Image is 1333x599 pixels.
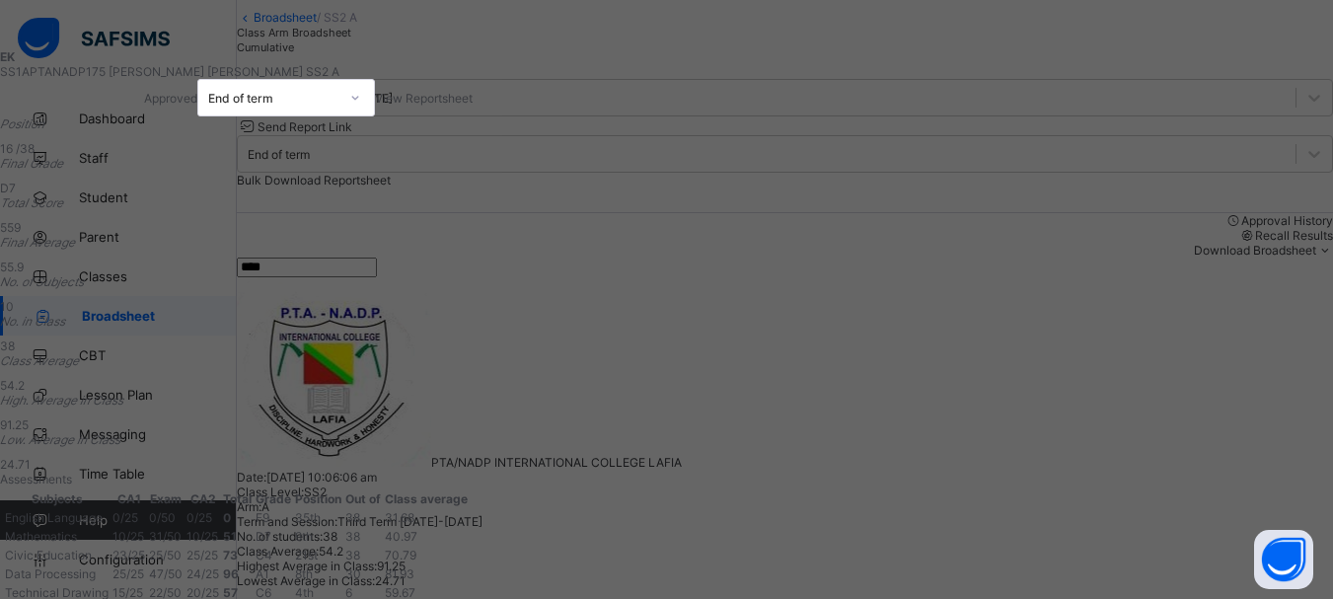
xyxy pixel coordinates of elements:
span: A1 [256,566,269,581]
span: / 25 [126,566,144,581]
span: 8th [295,566,313,581]
span: Data Processing [5,566,96,581]
span: 30 [345,566,361,581]
span: 0 [223,510,231,525]
span: 70.79 [385,548,416,562]
span: / 25 [126,529,144,544]
span: /38 [16,141,35,156]
span: 24 [186,566,219,581]
span: 38 [345,510,360,525]
span: Mathematics [5,529,77,544]
span: / 25 [127,548,145,562]
span: CA2 [190,491,216,506]
span: 10 [186,529,218,544]
span: Approved [144,91,197,106]
span: 51 [223,529,237,544]
span: Out of [345,491,381,506]
span: 0 [149,510,176,525]
span: Grade [256,491,291,506]
span: 31.68 [385,510,414,525]
span: CA1 [117,491,141,506]
span: F9 [256,510,269,525]
span: / 50 [163,548,182,562]
span: View Reportsheet [375,91,473,106]
span: 35th [295,510,321,525]
span: Position [295,491,341,506]
span: / 25 [120,510,138,525]
span: 0 [186,510,212,525]
span: 25 [149,548,182,562]
span: / 50 [164,566,183,581]
span: 96 [223,566,239,581]
span: 81.93 [385,566,414,581]
span: Exam [150,491,182,506]
span: 21st [295,548,318,562]
span: 9th [295,529,313,544]
span: / 25 [201,566,219,581]
span: Class average [385,491,468,506]
span: 47 [149,566,183,581]
span: D7 [256,529,271,544]
span: / 50 [157,510,176,525]
span: 73 [223,548,238,562]
button: Open asap [1254,530,1313,589]
span: / 25 [200,529,218,544]
span: 23 [112,548,145,562]
span: 40.97 [385,529,417,544]
span: SS2 A [306,64,339,79]
span: 25 [112,566,144,581]
span: Civic Education [5,548,92,562]
span: 25 [186,548,218,562]
span: 0 [112,510,138,525]
span: / 50 [163,529,182,544]
span: C4 [256,548,272,562]
span: 38 [345,529,360,544]
span: Subjects [32,491,83,506]
span: / 25 [200,548,218,562]
div: End of term [208,91,338,106]
span: Total [223,491,252,506]
span: [PERSON_NAME] [PERSON_NAME] [109,64,306,79]
span: / 25 [194,510,212,525]
span: 31 [149,529,182,544]
span: 10 [112,529,144,544]
span: English Language [5,510,103,525]
span: 38 [345,548,360,562]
